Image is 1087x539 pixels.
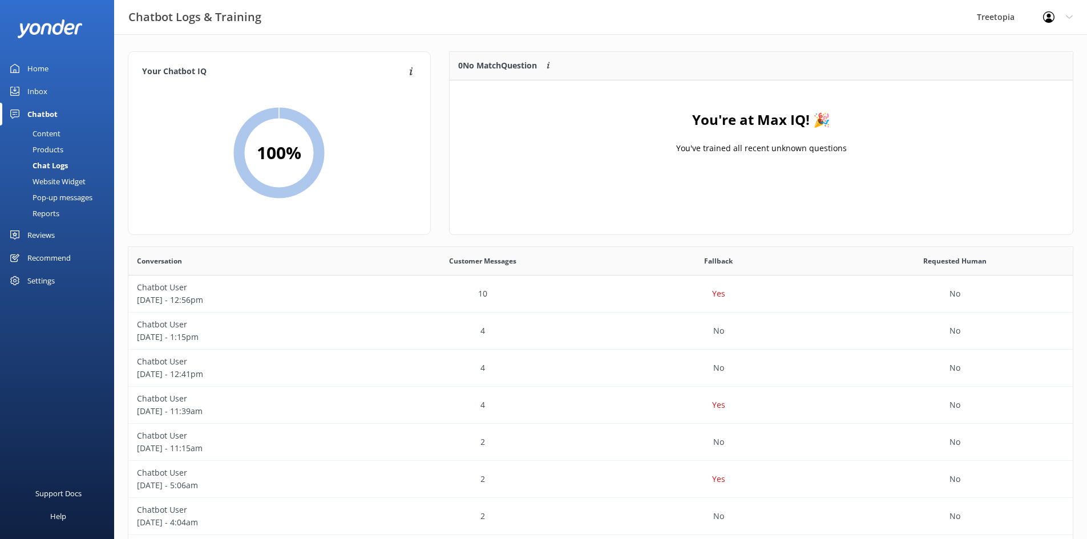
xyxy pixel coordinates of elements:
a: Pop-up messages [7,189,114,205]
p: 4 [480,362,485,374]
div: grid [450,80,1073,194]
p: [DATE] - 4:04am [137,516,356,529]
p: 2 [480,436,485,448]
a: Chat Logs [7,157,114,173]
p: No [949,510,960,522]
div: Chat Logs [7,157,68,173]
p: 2 [480,473,485,485]
p: No [949,325,960,337]
p: Yes [712,287,725,300]
p: [DATE] - 11:15am [137,442,356,455]
p: No [713,436,724,448]
span: Requested Human [923,256,987,266]
p: Chatbot User [137,392,356,405]
p: Chatbot User [137,504,356,516]
p: Yes [712,399,725,411]
p: 2 [480,510,485,522]
p: No [713,362,724,374]
p: 4 [480,399,485,411]
img: yonder-white-logo.png [17,19,83,38]
h4: You're at Max IQ! 🎉 [692,109,830,131]
p: Chatbot User [137,467,356,479]
p: Chatbot User [137,281,356,294]
p: No [713,325,724,337]
p: 4 [480,325,485,337]
div: Reviews [27,224,55,246]
p: No [713,510,724,522]
span: Conversation [137,256,182,266]
p: No [949,473,960,485]
p: No [949,436,960,448]
div: Support Docs [35,482,82,505]
span: Fallback [704,256,733,266]
p: Yes [712,473,725,485]
div: Products [7,141,63,157]
p: 10 [478,287,487,300]
p: [DATE] - 11:39am [137,405,356,418]
span: Customer Messages [449,256,516,266]
h4: Your Chatbot IQ [142,66,406,78]
h2: 100 % [257,139,301,167]
div: row [128,461,1073,498]
p: [DATE] - 1:15pm [137,331,356,343]
div: Content [7,125,60,141]
div: Website Widget [7,173,86,189]
a: Website Widget [7,173,114,189]
div: Pop-up messages [7,189,92,205]
div: Reports [7,205,59,221]
div: Chatbot [27,103,58,125]
p: No [949,399,960,411]
p: [DATE] - 5:06am [137,479,356,492]
p: 0 No Match Question [458,59,537,72]
div: row [128,313,1073,350]
div: Inbox [27,80,47,103]
a: Content [7,125,114,141]
div: Settings [27,269,55,292]
a: Reports [7,205,114,221]
p: [DATE] - 12:56pm [137,294,356,306]
p: Chatbot User [137,318,356,331]
div: Home [27,57,49,80]
div: row [128,275,1073,313]
p: No [949,287,960,300]
p: You've trained all recent unknown questions [676,142,846,155]
div: row [128,498,1073,535]
a: Products [7,141,114,157]
p: Chatbot User [137,429,356,442]
div: row [128,387,1073,424]
p: Chatbot User [137,355,356,368]
p: [DATE] - 12:41pm [137,368,356,380]
div: Recommend [27,246,71,269]
p: No [949,362,960,374]
div: row [128,350,1073,387]
div: Help [50,505,66,528]
h3: Chatbot Logs & Training [128,8,261,26]
div: row [128,424,1073,461]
